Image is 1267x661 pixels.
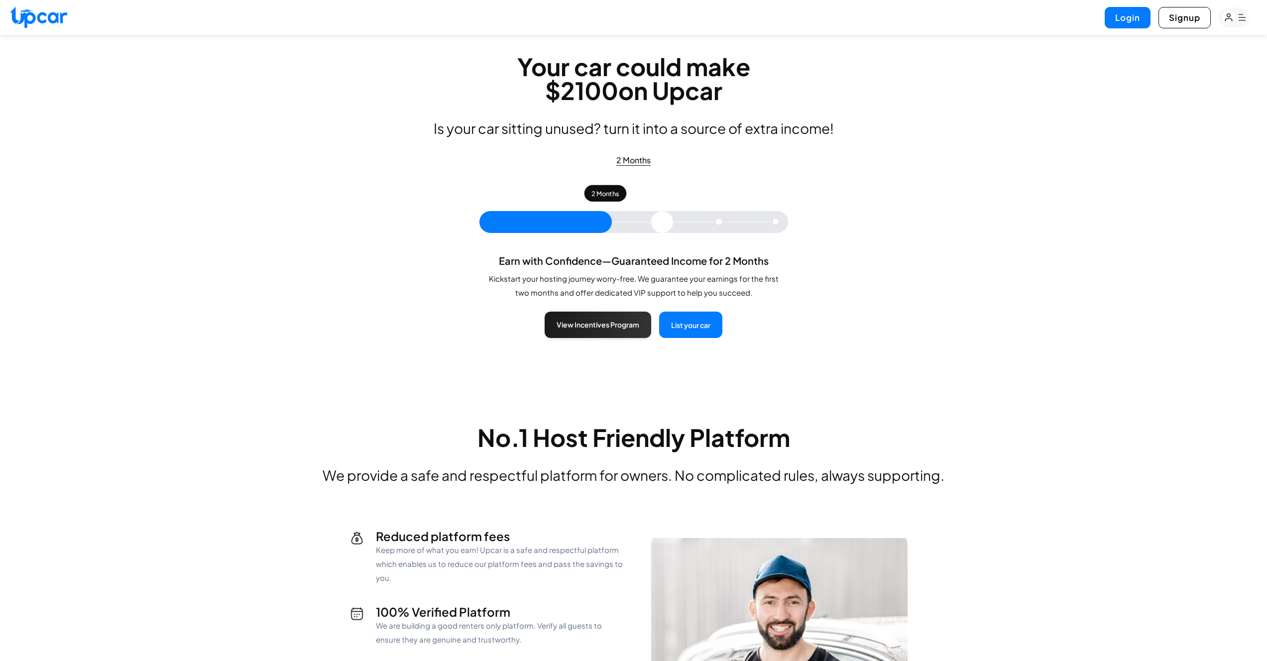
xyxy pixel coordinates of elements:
button: Login [1105,7,1151,28]
img: MoneyBag.png [350,531,364,545]
p: We provide a safe and respectful platform for owners. No complicated rules, always supporting. [285,467,982,483]
button: View Incentives Program [545,312,651,338]
p: We are building a good renters only platform. Verify all guests to ensure they are genuine and tr... [376,619,626,647]
h3: 100% Verified Platform [376,605,626,619]
h3: Reduced platform fees [376,529,626,543]
button: Signup [1158,7,1211,28]
h2: Your car could make $ 2100 on Upcar [517,55,750,103]
img: Calender.png [350,607,364,621]
p: Is your car sitting unused? turn it into a source of extra income! [434,120,834,136]
p: Keep more of what you earn! Upcar is a safe and respectful platform which enables us to reduce ou... [376,543,626,585]
img: Upcar Logo [10,6,67,28]
div: 2 Months [616,154,651,166]
div: 2 Months [584,185,626,202]
h2: No.1 Host Friendly Platform [285,426,982,449]
p: Kickstart your hosting journey worry-free. We guarantee your earnings for the first two months an... [484,272,783,300]
button: List your car [659,312,722,338]
h3: Earn with Confidence—Guaranteed Income for 2 Months [484,254,783,268]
